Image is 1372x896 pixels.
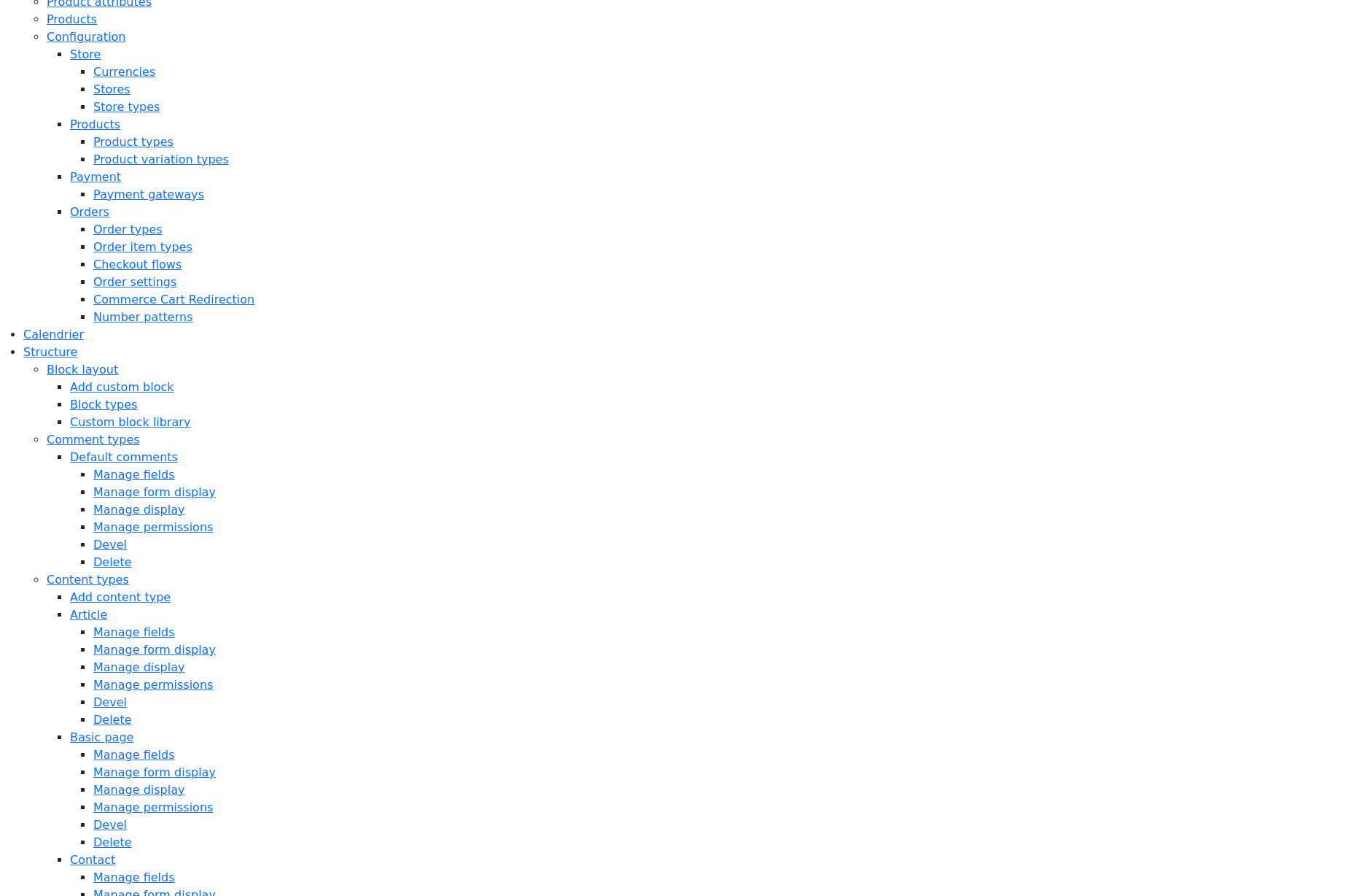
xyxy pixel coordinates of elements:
[93,555,132,569] a: Delete
[93,65,155,79] a: Currencies
[70,590,171,604] a: Add content type
[70,853,115,867] a: Contact
[93,135,174,149] a: Product types
[47,433,140,447] a: Comment types
[70,398,137,412] a: Block types
[70,117,120,131] a: Products
[93,100,160,114] a: Store types
[93,625,175,639] a: Manage fields
[93,152,229,166] a: Product variation types
[70,730,133,744] a: Basic page
[93,240,192,254] a: Order item types
[47,573,129,587] a: Content types
[47,363,118,376] a: Block layout
[70,415,190,429] a: Custom block library
[93,713,132,727] a: Delete
[93,258,182,271] a: Checkout flows
[93,520,213,534] a: Manage permissions
[93,695,127,709] a: Devel
[93,293,254,306] a: Commerce Cart Redirection
[93,643,216,657] a: Manage form display
[93,783,184,797] a: Manage display
[93,310,192,324] a: Number patterns
[70,380,174,394] a: Add custom block
[93,765,216,779] a: Manage form display
[23,328,84,341] a: Calendrier
[93,660,184,674] a: Manage display
[93,800,213,814] a: Manage permissions
[70,608,107,622] a: Article
[93,870,175,884] a: Manage fields
[47,12,97,26] a: Products
[70,170,121,184] a: Payment
[93,468,175,482] a: Manage fields
[93,82,130,96] a: Stores
[93,678,213,692] a: Manage permissions
[70,47,101,61] a: Store
[93,818,127,832] a: Devel
[93,503,184,517] a: Manage display
[93,538,127,552] a: Devel
[93,835,132,849] a: Delete
[93,748,175,762] a: Manage fields
[70,450,178,464] a: Default comments
[93,485,216,499] a: Manage form display
[93,188,204,201] a: Payment gateways
[70,205,109,219] a: Orders
[47,30,126,44] a: Configuration
[23,345,77,359] a: Structure
[93,223,163,236] a: Order types
[93,275,176,289] a: Order settings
